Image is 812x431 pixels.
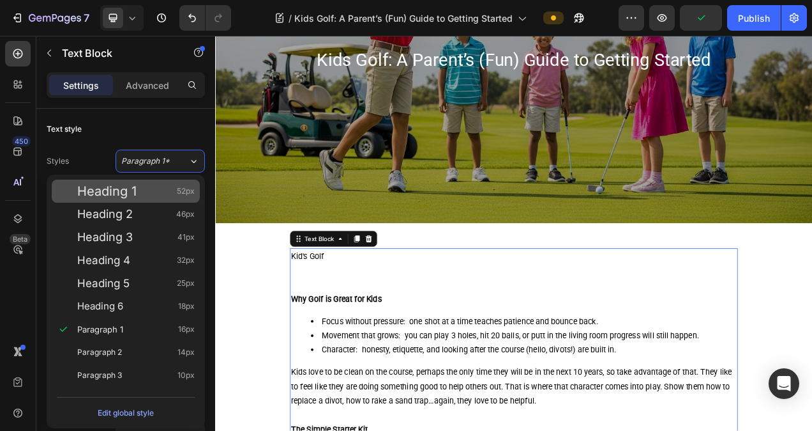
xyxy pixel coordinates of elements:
[177,185,195,198] span: 52px
[77,300,123,313] span: Heading 6
[77,185,137,198] span: Heading 1
[176,208,195,221] span: 46px
[178,323,195,336] span: 16px
[215,36,812,431] iframe: Design area
[77,346,122,359] span: Paragraph 2
[63,79,99,92] p: Settings
[10,234,31,244] div: Beta
[177,346,195,359] span: 14px
[97,332,213,344] strong: Why Golf is Great for Kids
[97,274,669,311] p: Kid's Golf
[77,323,123,336] span: Paragraph 1
[12,136,31,146] div: 450
[57,403,195,423] button: Edit global style
[77,208,133,221] span: Heading 2
[47,155,69,167] div: Styles
[123,358,669,377] li: Focus without pressure: one shot at a time teaches patience and bounce back.
[177,254,195,267] span: 32px
[177,231,195,244] span: 41px
[738,12,770,25] div: Publish
[77,277,130,290] span: Heading 5
[177,277,195,290] span: 25px
[84,10,89,26] p: 7
[179,5,231,31] div: Undo/Redo
[289,12,292,25] span: /
[77,231,133,244] span: Heading 3
[178,300,195,313] span: 18px
[77,254,130,267] span: Heading 4
[123,395,669,413] li: Character: honesty, etiquette, and looking after the course (hello, divots!) are built in.
[123,377,669,395] li: Movement that grows: you can play 3 holes, hit 20 balls, or putt in the living room progress will...
[294,12,513,25] span: Kids Golf: A Parent’s (Fun) Guide to Getting Started
[121,155,170,167] span: Paragraph 1*
[116,150,205,173] button: Paragraph 1*
[77,369,122,382] span: Paragraph 3
[769,368,799,399] div: Open Intercom Messenger
[126,79,169,92] p: Advanced
[112,255,155,267] div: Text Block
[5,5,95,31] button: 7
[10,16,756,48] h2: Kids Golf: A Parent’s (Fun) Guide to Getting Started
[177,369,195,382] span: 10px
[727,5,781,31] button: Publish
[47,123,82,135] div: Text style
[98,405,154,421] div: Edit global style
[62,45,170,61] p: Text Block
